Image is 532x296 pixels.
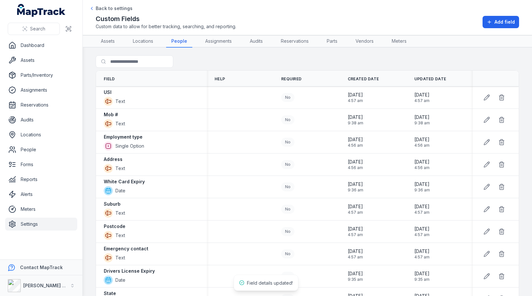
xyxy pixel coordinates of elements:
span: Text [115,210,125,216]
span: [DATE] [414,92,430,98]
span: [DATE] [348,92,363,98]
time: 14/10/2025, 4:57:24 am [414,226,430,237]
span: Text [115,98,125,105]
time: 14/10/2025, 4:56:52 am [348,159,363,170]
time: 14/10/2025, 4:57:47 am [348,248,363,260]
span: Help [215,76,225,82]
a: MapTrack [17,4,66,17]
div: No [281,182,294,191]
time: 26/09/2025, 9:36:13 am [348,181,363,193]
span: [DATE] [414,270,430,277]
span: [DATE] [348,270,363,277]
time: 14/10/2025, 4:56:52 am [414,159,430,170]
strong: Emergency contact [104,245,148,252]
strong: Address [104,156,122,163]
span: Text [115,255,125,261]
span: 4:57 am [414,255,430,260]
span: [DATE] [348,181,363,188]
div: No [281,227,294,236]
span: 4:57 am [348,232,363,237]
div: No [281,93,294,102]
a: Parts/Inventory [5,69,77,82]
span: 9:35 am [348,277,363,282]
a: Settings [5,218,77,231]
span: [DATE] [414,226,430,232]
span: [DATE] [414,159,430,165]
a: Locations [128,35,158,48]
span: Date [115,188,125,194]
span: [DATE] [414,136,430,143]
span: [DATE] [414,248,430,255]
div: No [281,138,294,147]
span: 9:36 am [348,188,363,193]
span: 9:35 am [414,277,430,282]
strong: [PERSON_NAME] Asset Maintenance [23,283,106,288]
span: 4:56 am [348,165,363,170]
time: 14/10/2025, 4:57:24 am [348,226,363,237]
button: Add field [483,16,519,28]
a: Parts [322,35,343,48]
strong: Mob # [104,111,118,118]
a: Reports [5,173,77,186]
span: 9:38 am [414,120,430,126]
span: 4:57 am [348,255,363,260]
strong: Contact MapTrack [20,265,63,270]
a: Back to settings [89,5,133,12]
span: Text [115,232,125,239]
a: Alerts [5,188,77,201]
a: People [166,35,192,48]
span: Text [115,165,125,172]
a: Audits [245,35,268,48]
strong: Suburb [104,201,121,207]
a: Dashboard [5,39,77,52]
span: 9:38 am [348,120,363,126]
div: No [281,115,294,124]
time: 26/09/2025, 9:38:12 am [414,114,430,126]
span: 4:57 am [348,98,363,103]
span: 4:56 am [348,143,363,148]
div: No [281,249,294,258]
span: 4:57 am [414,232,430,237]
a: Assignments [200,35,237,48]
span: Field [104,76,115,82]
span: Single Option [115,143,144,149]
strong: Drivers License Expiry [104,268,155,274]
strong: White Card Expiry [104,178,145,185]
strong: Employment type [104,134,143,140]
span: 4:56 am [414,165,430,170]
h2: Custom Fields [96,14,236,23]
time: 14/10/2025, 4:57:14 am [348,203,363,215]
div: No [281,205,294,214]
span: [DATE] [348,226,363,232]
span: 4:57 am [414,98,430,103]
a: Assets [5,54,77,67]
span: Required [281,76,302,82]
strong: Postcode [104,223,125,230]
div: No [281,160,294,169]
a: Meters [387,35,412,48]
span: [DATE] [348,159,363,165]
time: 26/09/2025, 9:38:12 am [348,114,363,126]
span: Search [30,26,45,32]
a: People [5,143,77,156]
a: Assignments [5,84,77,97]
span: Date [115,277,125,283]
time: 26/09/2025, 9:36:18 am [414,181,430,193]
a: Assets [96,35,120,48]
span: 4:57 am [414,210,430,215]
strong: USI [104,89,112,96]
time: 14/10/2025, 4:57:47 am [414,248,430,260]
time: 26/09/2025, 9:35:54 am [348,270,363,282]
time: 14/10/2025, 4:57:38 am [348,92,363,103]
span: [DATE] [348,248,363,255]
span: Text [115,120,125,127]
time: 26/09/2025, 9:35:54 am [414,270,430,282]
span: [DATE] [414,181,430,188]
button: Search [8,23,60,35]
a: Forms [5,158,77,171]
a: Locations [5,128,77,141]
a: Audits [5,113,77,126]
a: Vendors [350,35,379,48]
span: Add field [495,19,515,25]
time: 14/10/2025, 4:56:13 am [348,136,363,148]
